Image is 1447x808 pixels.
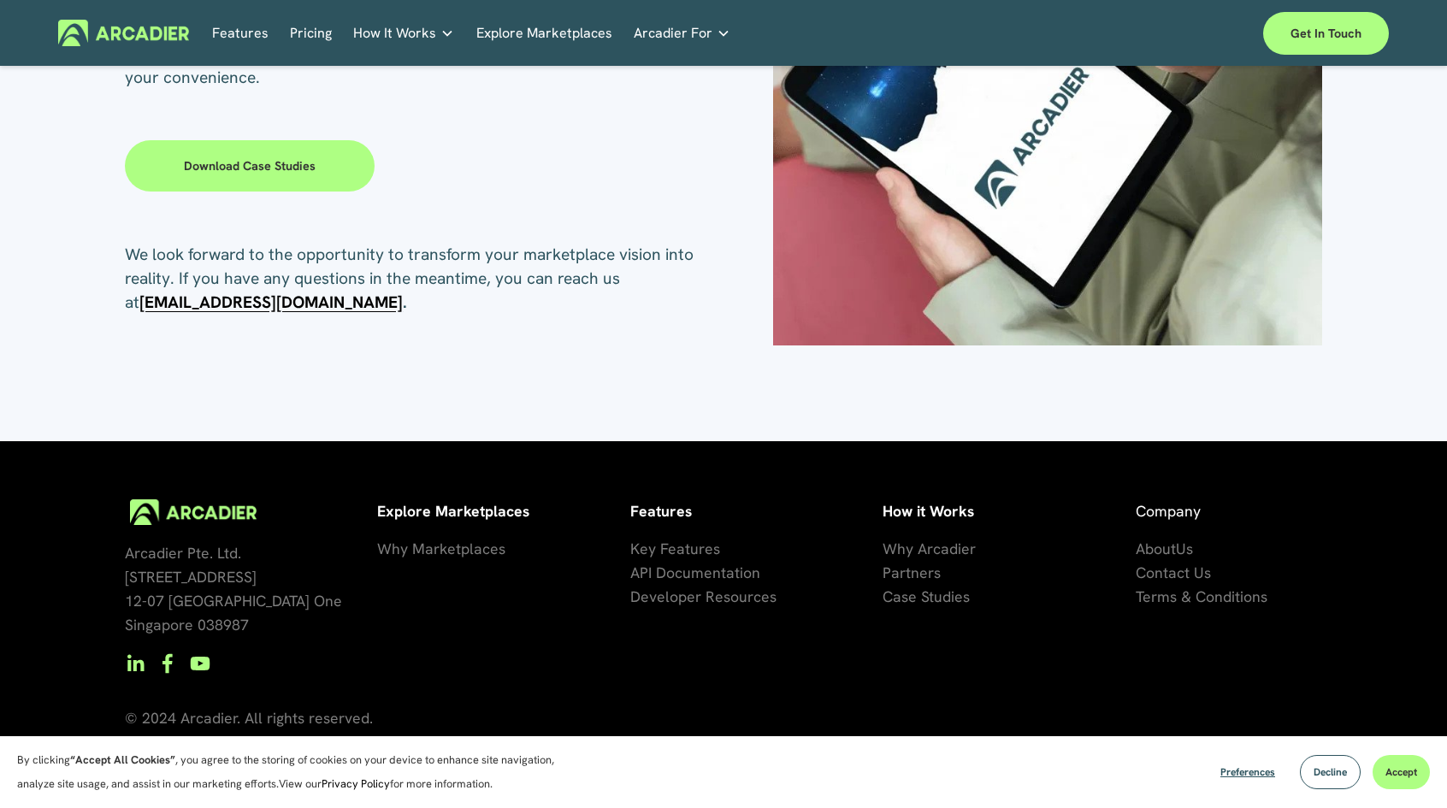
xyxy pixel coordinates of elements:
span: Ca [883,587,901,606]
a: folder dropdown [353,20,454,46]
a: Developer Resources [630,585,777,609]
strong: Explore Marketplaces [377,501,529,521]
a: Download case studies [125,140,375,192]
a: se Studies [901,585,970,609]
a: Get in touch [1263,12,1389,55]
a: YouTube [190,653,210,674]
a: LinkedIn [125,653,145,674]
a: About [1136,537,1176,561]
a: artners [891,561,941,585]
a: Why Marketplaces [377,537,505,561]
span: Terms & Conditions [1136,587,1267,606]
span: se Studies [901,587,970,606]
span: Why Arcadier [883,539,976,558]
a: Key Features [630,537,720,561]
span: Preferences [1220,765,1275,779]
span: Decline [1314,765,1347,779]
span: Arcadier For [634,21,712,45]
a: Explore Marketplaces [476,20,612,46]
a: folder dropdown [634,20,730,46]
iframe: Chat Widget [1361,726,1447,808]
span: Contact Us [1136,563,1211,582]
button: Decline [1300,755,1361,789]
a: Facebook [157,653,178,674]
span: About [1136,539,1176,558]
strong: . [403,292,407,313]
a: Terms & Conditions [1136,585,1267,609]
span: Us [1176,539,1193,558]
a: [EMAIL_ADDRESS][DOMAIN_NAME] [139,292,403,313]
a: Ca [883,585,901,609]
span: © 2024 Arcadier. All rights reserved. [125,708,373,728]
p: We look forward to the opportunity to transform your marketplace vision into reality. If you have... [125,243,723,315]
img: Arcadier [58,20,189,46]
span: API Documentation [630,563,760,582]
a: API Documentation [630,561,760,585]
a: Privacy Policy [322,776,390,791]
span: Developer Resources [630,587,777,606]
button: Preferences [1208,755,1288,789]
strong: “Accept All Cookies” [70,752,175,767]
a: Pricing [290,20,332,46]
strong: Features [630,501,692,521]
span: Key Features [630,539,720,558]
strong: How it Works [883,501,974,521]
span: How It Works [353,21,436,45]
span: P [883,563,891,582]
span: Arcadier Pte. Ltd. [STREET_ADDRESS] 12-07 [GEOGRAPHIC_DATA] One Singapore 038987 [125,543,342,634]
a: Contact Us [1136,561,1211,585]
a: Why Arcadier [883,537,976,561]
p: By clicking , you agree to the storing of cookies on your device to enhance site navigation, anal... [17,748,573,796]
span: artners [891,563,941,582]
a: Features [212,20,269,46]
span: Why Marketplaces [377,539,505,558]
a: P [883,561,891,585]
span: Company [1136,501,1201,521]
